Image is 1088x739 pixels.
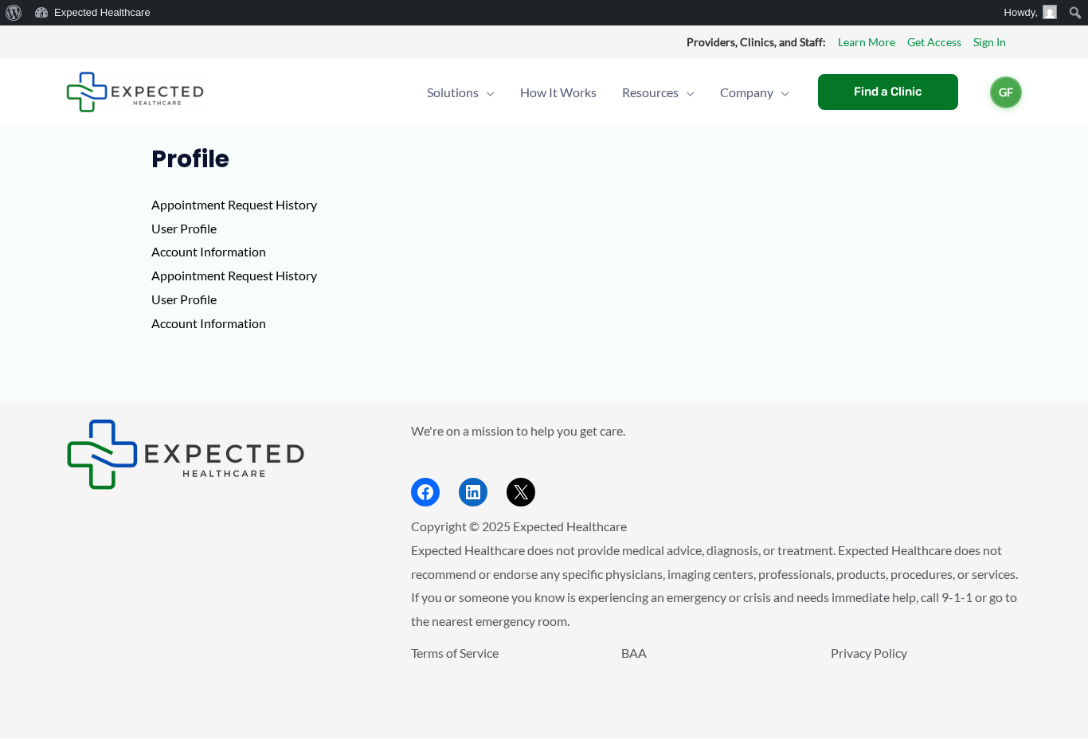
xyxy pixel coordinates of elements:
[507,65,609,120] a: How It Works
[520,65,597,120] span: How It Works
[679,65,695,120] span: Menu Toggle
[66,419,371,490] aside: Footer Widget 1
[411,518,627,534] span: Copyright © 2025 Expected Healthcare
[414,65,507,120] a: SolutionsMenu Toggle
[414,65,802,120] nav: Primary Site Navigation
[151,145,937,174] h1: Profile
[411,419,1022,507] aside: Footer Widget 2
[707,65,802,120] a: CompanyMenu Toggle
[773,65,789,120] span: Menu Toggle
[973,32,1006,53] a: Sign In
[411,419,1022,443] p: We're on a mission to help you get care.
[621,645,647,660] a: BAA
[622,65,679,120] span: Resources
[990,76,1022,108] a: GF
[66,72,204,112] img: Expected Healthcare Logo - side, dark font, small
[720,65,773,120] span: Company
[151,193,937,334] p: Appointment Request History User Profile Account Information Appointment Request History User Pro...
[411,641,1022,701] aside: Footer Widget 3
[838,32,895,53] a: Learn More
[687,35,826,49] strong: Providers, Clinics, and Staff:
[66,419,305,490] img: Expected Healthcare Logo - side, dark font, small
[907,32,961,53] a: Get Access
[411,645,499,660] a: Terms of Service
[609,65,707,120] a: ResourcesMenu Toggle
[427,65,479,120] span: Solutions
[479,65,495,120] span: Menu Toggle
[831,645,907,660] a: Privacy Policy
[818,74,958,110] a: Find a Clinic
[411,542,1018,628] span: Expected Healthcare does not provide medical advice, diagnosis, or treatment. Expected Healthcare...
